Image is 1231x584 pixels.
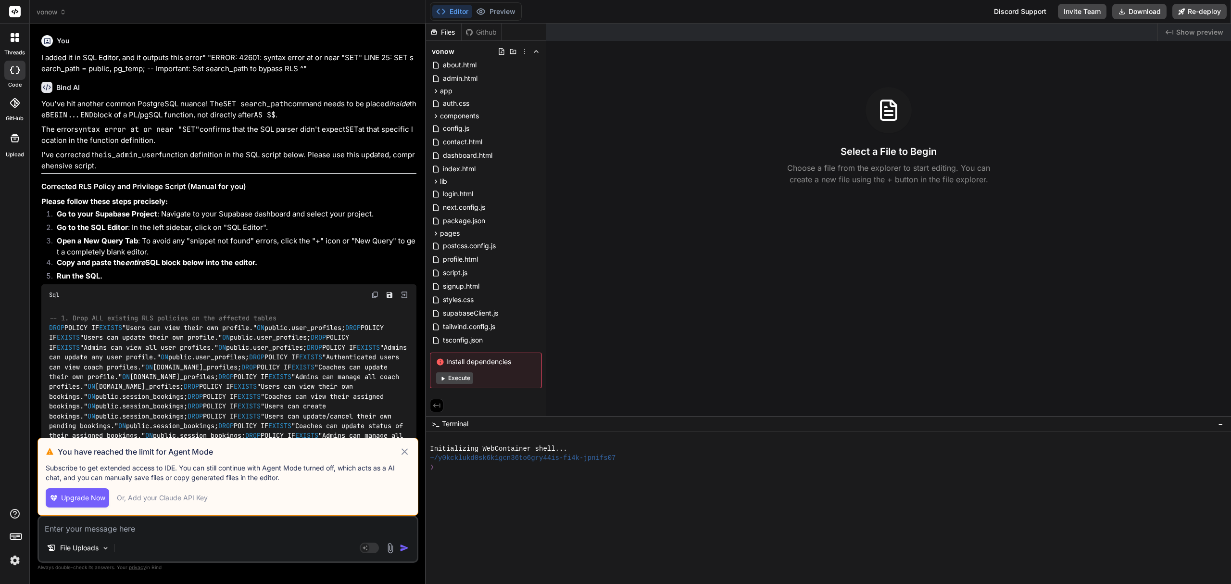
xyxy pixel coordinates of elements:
img: copy [371,291,379,299]
span: DROP [184,382,199,391]
span: ❯ [430,463,435,472]
span: EXISTS [57,343,80,352]
code: is_admin_user [103,150,159,160]
h3: Corrected RLS Policy and Privilege Script (Manual for you) [41,181,416,192]
span: ON [257,323,264,332]
button: Upgrade Now [46,488,109,508]
span: EXISTS [291,363,314,371]
span: dashboard.html [442,150,493,161]
span: ON [145,363,153,371]
span: vonow [432,47,454,56]
span: supabaseClient.js [442,307,499,319]
span: components [440,111,479,121]
button: Download [1112,4,1167,19]
li: : To avoid any "snippet not found" errors, click the "+" icon or "New Query" to get a completely ... [49,236,416,257]
label: code [8,81,22,89]
div: Github [462,27,501,37]
span: Install dependencies [436,357,536,367]
span: EXISTS [234,382,257,391]
span: pages [440,229,460,238]
span: package.json [442,215,486,227]
span: styles.css [442,294,475,305]
span: ON [88,382,95,391]
span: lib [440,177,447,186]
p: Always double-check its answers. Your in Bind [38,563,418,572]
code: SET [345,125,358,134]
span: next.config.js [442,202,486,213]
span: DROP [218,421,234,430]
span: auth.css [442,98,470,109]
code: syntax error at or near "SET" [74,125,200,134]
span: ON [88,392,95,401]
span: DROP [311,333,326,342]
span: privacy [129,564,146,570]
h6: Bind AI [56,83,80,92]
img: settings [7,552,23,569]
p: I added it in SQL Editor, and it outputs this error" "ERROR: 42601: syntax error at or near "SET"... [41,52,416,74]
strong: Open a New Query Tab [57,236,138,245]
span: Terminal [442,419,468,429]
img: Pick Models [101,544,110,552]
span: DROP [218,372,234,381]
span: EXISTS [238,412,261,420]
span: signup.html [442,280,480,292]
strong: Copy and paste the SQL block below into the editor. [57,258,257,267]
strong: Please follow these steps precisely: [41,197,168,206]
h6: You [57,36,70,46]
span: EXISTS [57,333,80,342]
span: Sql [49,291,59,299]
span: tsconfig.json [442,334,484,346]
span: EXISTS [295,432,318,440]
span: Show preview [1176,27,1223,37]
span: DROP [188,402,203,411]
p: Subscribe to get extended access to IDE. You can still continue with Agent Mode turned off, which... [46,463,410,482]
span: contact.html [442,136,483,148]
span: EXISTS [268,421,291,430]
span: vonow [37,7,66,17]
em: inside [389,99,410,108]
span: ON [118,421,126,430]
p: File Uploads [60,543,99,553]
span: ON [122,372,130,381]
button: Preview [472,5,519,18]
strong: Go to your Supabase Project [57,209,157,218]
span: DROP [249,353,264,362]
span: EXISTS [238,392,261,401]
span: DROP [345,323,361,332]
code: SET search_path [223,99,288,109]
span: EXISTS [299,353,322,362]
p: I've corrected the function definition in the SQL script below. Please use this updated, comprehe... [41,150,416,171]
li: : In the left sidebar, click on "SQL Editor". [49,222,416,236]
span: postcss.config.js [442,240,497,252]
span: DROP [245,432,261,440]
span: admin.html [442,73,478,84]
span: ON [88,412,95,420]
span: EXISTS [268,372,291,381]
span: script.js [442,267,468,279]
div: Or, Add your Claude API Key [117,493,208,503]
p: Choose a file from the explorer to start editing. You can create a new file using the + button in... [781,162,996,185]
button: Execute [436,372,473,384]
code: BEGIN...END [46,110,93,120]
span: DROP [49,323,64,332]
label: threads [4,49,25,57]
em: entire [125,258,145,267]
li: : Navigate to your Supabase dashboard and select your project. [49,209,416,222]
div: Files [426,27,461,37]
code: AS $$ [254,110,276,120]
span: -- 1. Drop ALL existing RLS policies on the affected tables [50,314,276,322]
span: login.html [442,188,474,200]
img: Open in Browser [400,291,409,299]
span: about.html [442,59,477,71]
span: profile.html [442,254,479,265]
h3: You have reached the limit for Agent Mode [58,446,399,457]
p: The error confirms that the SQL parser didn't expect at that specific location in the function de... [41,124,416,146]
span: − [1218,419,1223,429]
strong: Run the SQL. [57,271,102,280]
span: Upgrade Now [61,493,105,503]
span: DROP [188,392,203,401]
button: − [1216,416,1225,432]
span: app [440,86,452,96]
span: ON [161,353,168,362]
span: DROP [307,343,322,352]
